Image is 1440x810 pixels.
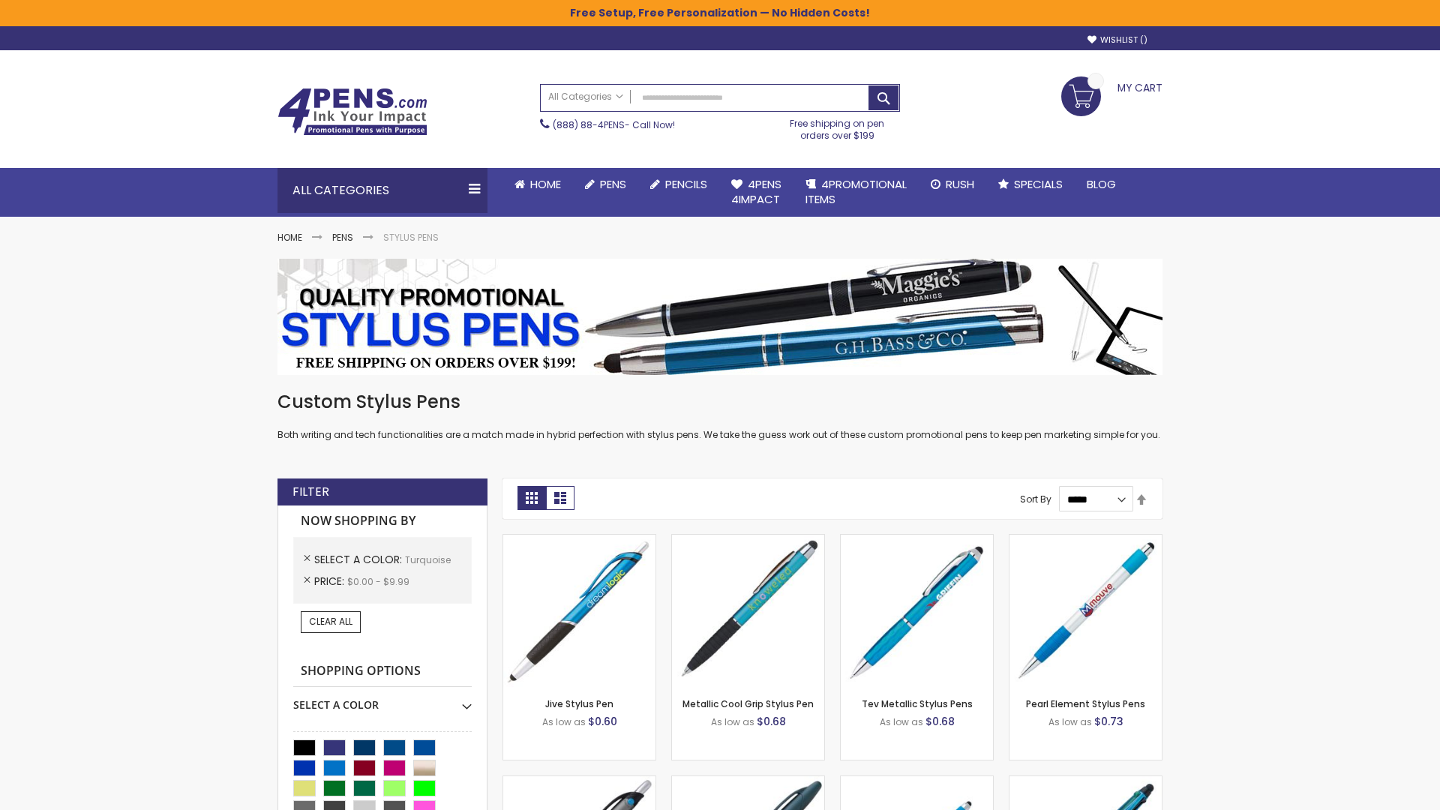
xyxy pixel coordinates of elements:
[665,176,707,192] span: Pencils
[588,714,617,729] span: $0.60
[293,687,472,712] div: Select A Color
[672,535,824,687] img: Metallic Cool Grip Stylus Pen-Blue - Turquoise
[1014,176,1063,192] span: Specials
[548,91,623,103] span: All Categories
[573,168,638,201] a: Pens
[1075,168,1128,201] a: Blog
[1048,715,1092,728] span: As low as
[841,534,993,547] a: Tev Metallic Stylus Pens-Turquoise
[672,534,824,547] a: Metallic Cool Grip Stylus Pen-Blue - Turquoise
[277,168,487,213] div: All Categories
[502,168,573,201] a: Home
[542,715,586,728] span: As low as
[277,259,1162,375] img: Stylus Pens
[314,552,405,567] span: Select A Color
[503,534,655,547] a: Jive Stylus Pen-Turquoise
[332,231,353,244] a: Pens
[672,775,824,788] a: Twist Highlighter-Pen Stylus Combo-Turquoise
[638,168,719,201] a: Pencils
[503,775,655,788] a: Story Stylus Custom Pen-Turquoise
[757,714,786,729] span: $0.68
[545,697,613,710] a: Jive Stylus Pen
[293,655,472,688] strong: Shopping Options
[1009,534,1162,547] a: Pearl Element Stylus Pens-Turquoise
[277,390,1162,442] div: Both writing and tech functionalities are a match made in hybrid perfection with stylus pens. We ...
[1009,535,1162,687] img: Pearl Element Stylus Pens-Turquoise
[1020,493,1051,505] label: Sort By
[925,714,955,729] span: $0.68
[541,85,631,109] a: All Categories
[553,118,625,131] a: (888) 88-4PENS
[292,484,329,500] strong: Filter
[314,574,347,589] span: Price
[1094,714,1123,729] span: $0.73
[383,231,439,244] strong: Stylus Pens
[553,118,675,131] span: - Call Now!
[1087,176,1116,192] span: Blog
[1087,34,1147,46] a: Wishlist
[277,231,302,244] a: Home
[277,88,427,136] img: 4Pens Custom Pens and Promotional Products
[293,505,472,537] strong: Now Shopping by
[600,176,626,192] span: Pens
[775,112,901,142] div: Free shipping on pen orders over $199
[841,535,993,687] img: Tev Metallic Stylus Pens-Turquoise
[731,176,781,207] span: 4Pens 4impact
[405,553,451,566] span: Turquoise
[719,168,793,217] a: 4Pens4impact
[530,176,561,192] span: Home
[793,168,919,217] a: 4PROMOTIONALITEMS
[711,715,754,728] span: As low as
[862,697,973,710] a: Tev Metallic Stylus Pens
[301,611,361,632] a: Clear All
[841,775,993,788] a: Cyber Stylus 0.7mm Fine Point Gel Grip Pen-Turquoise
[986,168,1075,201] a: Specials
[919,168,986,201] a: Rush
[517,486,546,510] strong: Grid
[946,176,974,192] span: Rush
[277,390,1162,414] h1: Custom Stylus Pens
[309,615,352,628] span: Clear All
[880,715,923,728] span: As low as
[805,176,907,207] span: 4PROMOTIONAL ITEMS
[1009,775,1162,788] a: Orbitor 4 Color Assorted Ink Metallic Stylus Pens-Turquoise
[347,575,409,588] span: $0.00 - $9.99
[503,535,655,687] img: Jive Stylus Pen-Turquoise
[1026,697,1145,710] a: Pearl Element Stylus Pens
[682,697,814,710] a: Metallic Cool Grip Stylus Pen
